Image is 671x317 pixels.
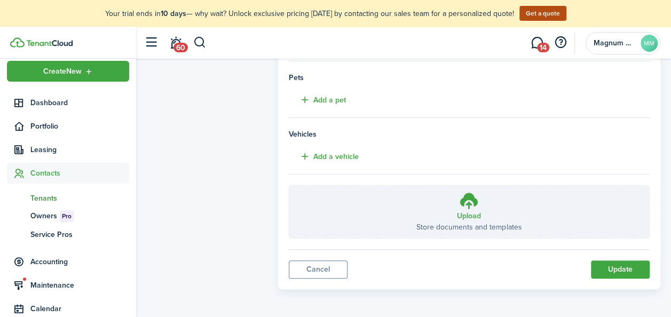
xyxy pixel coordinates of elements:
span: Contacts [30,168,129,179]
span: Portfolio [30,121,129,132]
avatar-text: MM [641,35,658,52]
a: OwnersPro [7,207,129,225]
span: 60 [173,43,188,52]
p: Store documents and templates [416,221,522,233]
span: Tenants [30,193,129,204]
a: Notifications [165,29,186,57]
b: 10 days [161,8,186,19]
span: 14 [537,43,549,52]
span: Leasing [30,144,129,155]
button: Update [591,260,650,279]
button: Add a pet [289,94,346,106]
span: Accounting [30,256,129,267]
p: Your trial ends in — why wait? Unlock exclusive pricing [DATE] by contacting our sales team for a... [105,8,514,19]
span: Dashboard [30,97,129,108]
a: Dashboard [7,92,129,113]
a: Service Pros [7,225,129,243]
span: Calendar [30,303,129,314]
span: Create New [43,68,82,75]
h3: Upload [457,210,481,221]
span: Maintenance [30,280,129,291]
button: Get a quote [519,6,566,21]
span: Pro [62,211,72,221]
span: Owners [30,210,129,222]
a: Tenants [7,189,129,207]
span: Service Pros [30,229,129,240]
a: Messaging [527,29,547,57]
img: TenantCloud [10,37,25,47]
button: Add a vehicle [289,150,359,163]
button: Open sidebar [141,33,161,53]
img: TenantCloud [26,40,73,46]
button: Search [193,34,207,52]
span: Magnum Management LLC [594,39,636,47]
button: Open menu [7,61,129,82]
button: Open resource center [551,34,570,52]
h4: Pets [289,72,650,83]
h4: Vehicles [289,129,650,140]
a: Cancel [289,260,348,279]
